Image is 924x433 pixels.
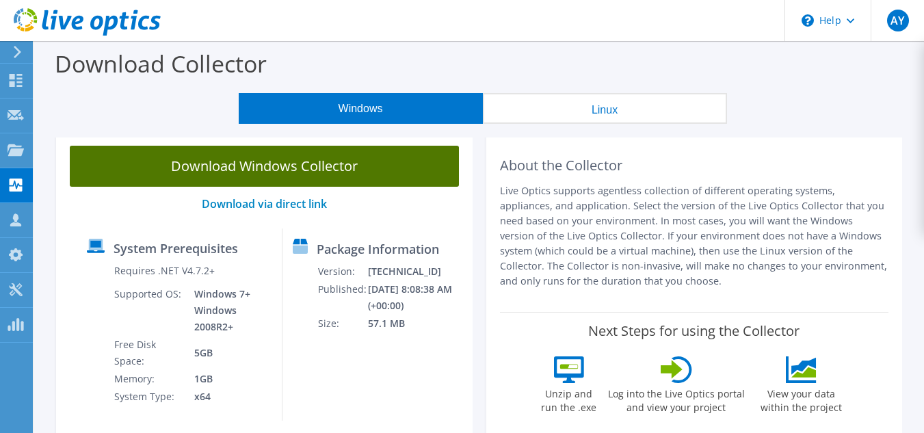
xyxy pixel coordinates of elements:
label: View your data within the project [752,383,851,415]
label: Package Information [317,242,439,256]
td: [TECHNICAL_ID] [367,263,466,280]
label: Requires .NET V4.7.2+ [114,264,215,278]
svg: \n [802,14,814,27]
button: Windows [239,93,483,124]
td: [DATE] 8:08:38 AM (+00:00) [367,280,466,315]
td: System Type: [114,388,185,406]
label: System Prerequisites [114,241,238,255]
p: Live Optics supports agentless collection of different operating systems, appliances, and applica... [500,183,889,289]
label: Unzip and run the .exe [538,383,600,415]
td: 1GB [184,370,271,388]
td: Memory: [114,370,185,388]
td: Windows 7+ Windows 2008R2+ [184,285,271,336]
td: x64 [184,388,271,406]
td: Supported OS: [114,285,185,336]
a: Download via direct link [202,196,327,211]
span: AY [887,10,909,31]
label: Download Collector [55,48,267,79]
h2: About the Collector [500,157,889,174]
a: Download Windows Collector [70,146,459,187]
td: Size: [317,315,367,332]
td: 5GB [184,336,271,370]
td: Version: [317,263,367,280]
label: Log into the Live Optics portal and view your project [607,383,745,415]
label: Next Steps for using the Collector [588,323,800,339]
button: Linux [483,93,727,124]
td: 57.1 MB [367,315,466,332]
td: Published: [317,280,367,315]
td: Free Disk Space: [114,336,185,370]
